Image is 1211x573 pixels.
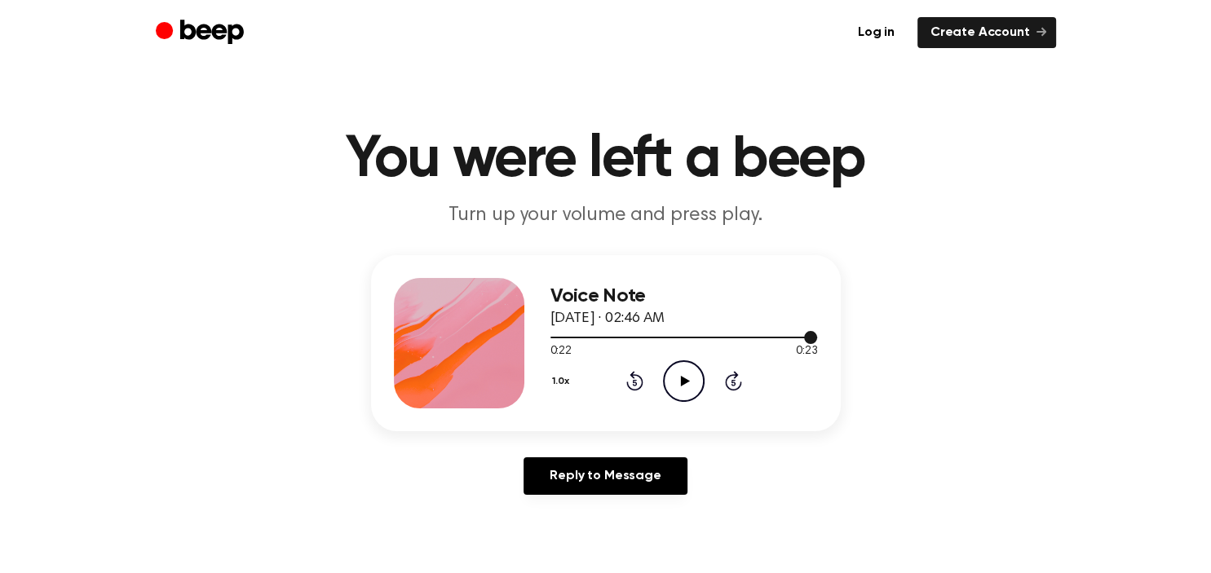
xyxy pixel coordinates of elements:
[156,17,248,49] a: Beep
[188,130,1023,189] h1: You were left a beep
[550,368,576,395] button: 1.0x
[550,285,818,307] h3: Voice Note
[917,17,1056,48] a: Create Account
[524,457,687,495] a: Reply to Message
[796,343,817,360] span: 0:23
[550,343,572,360] span: 0:22
[550,311,665,326] span: [DATE] · 02:46 AM
[293,202,919,229] p: Turn up your volume and press play.
[845,17,908,48] a: Log in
